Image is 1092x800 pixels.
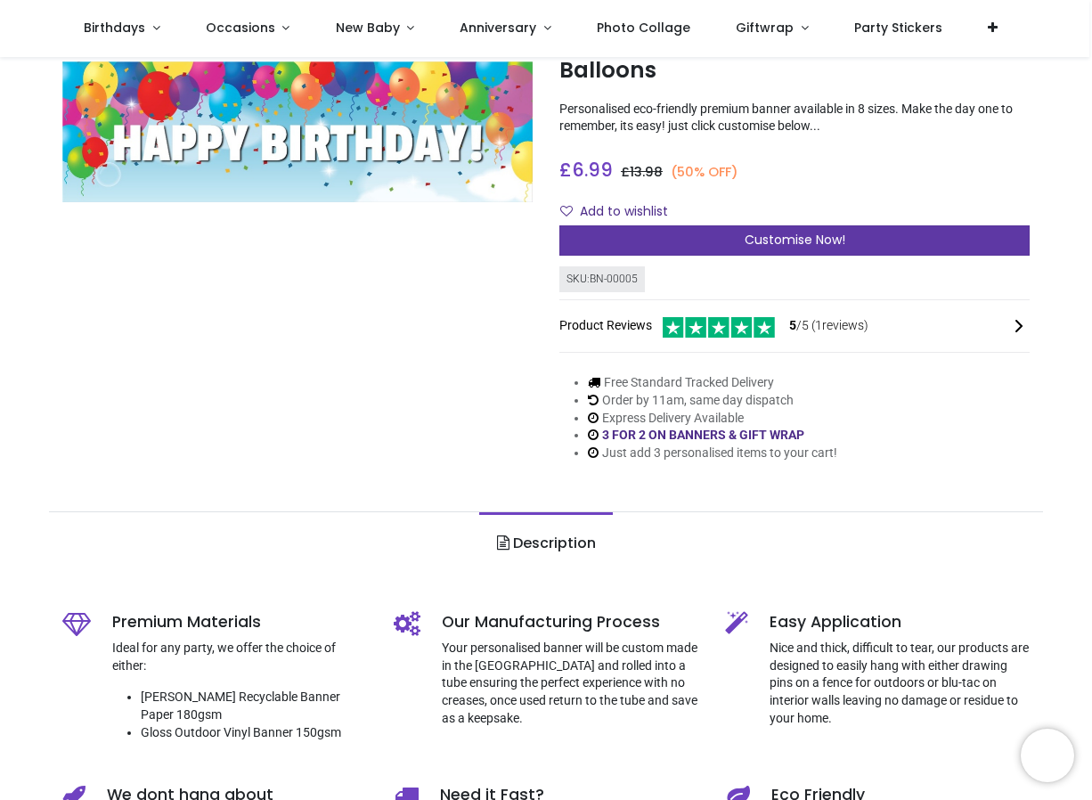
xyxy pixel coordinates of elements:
li: Gloss Outdoor Vinyl Banner 150gsm [141,724,367,742]
p: Ideal for any party, we offer the choice of either: [112,640,367,674]
p: Nice and thick, difficult to tear, our products are designed to easily hang with either drawing p... [770,640,1030,727]
h5: Easy Application [770,611,1030,633]
h5: Premium Materials [112,611,367,633]
span: 13.98 [630,163,663,181]
span: Occasions [206,19,275,37]
h5: Our Manufacturing Process [442,611,698,633]
span: /5 ( 1 reviews) [789,317,868,335]
li: Express Delivery Available [588,410,837,428]
span: Party Stickers [854,19,942,37]
button: Add to wishlistAdd to wishlist [559,197,683,227]
li: Free Standard Tracked Delivery [588,374,837,392]
div: SKU: BN-00005 [559,266,645,292]
div: Product Reviews [559,314,1030,339]
img: Happy Birthday Banner - Colourful Party Balloons [62,61,533,202]
li: Order by 11am, same day dispatch [588,392,837,410]
p: Your personalised banner will be custom made in the [GEOGRAPHIC_DATA] and rolled into a tube ensu... [442,640,698,727]
span: 5 [789,318,796,332]
span: Birthdays [84,19,145,37]
span: Photo Collage [597,19,690,37]
span: Anniversary [460,19,536,37]
a: Description [479,512,612,575]
a: 3 FOR 2 ON BANNERS & GIFT WRAP [602,428,804,442]
span: 6.99 [572,157,613,183]
p: Personalised eco-friendly premium banner available in 8 sizes. Make the day one to remember, its ... [559,101,1030,135]
small: (50% OFF) [671,163,738,182]
li: [PERSON_NAME] Recyclable Banner Paper 180gsm [141,689,367,723]
span: £ [621,163,663,181]
span: New Baby [336,19,400,37]
li: Just add 3 personalised items to your cart! [588,445,837,462]
i: Add to wishlist [560,205,573,217]
span: Customise Now! [745,231,845,249]
span: Giftwrap [736,19,794,37]
span: £ [559,157,613,183]
iframe: Brevo live chat [1021,729,1074,782]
